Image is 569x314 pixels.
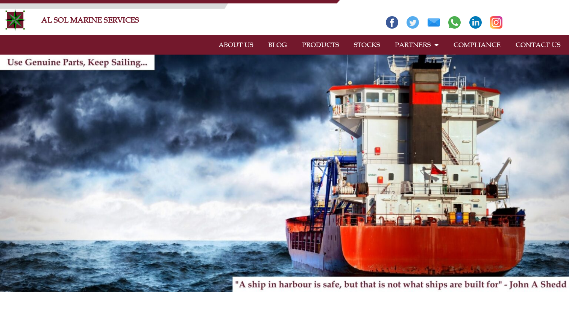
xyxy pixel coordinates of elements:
a: COMPLIANCE [446,36,508,53]
a: STOCKS [346,36,387,53]
a: AL SOL MARINE SERVICES [41,15,139,24]
a: CONTACT US [508,36,568,53]
a: ABOUT US [211,36,261,53]
a: PARTNERS [387,36,446,53]
img: Alsolmarine-logo [4,9,26,31]
a: BLOG [261,36,294,53]
a: PRODUCTS [294,36,346,53]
